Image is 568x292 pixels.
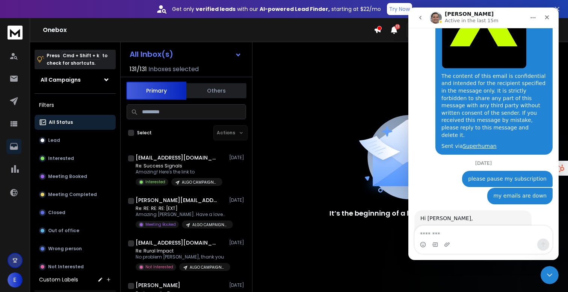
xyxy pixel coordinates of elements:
[145,179,165,185] p: Interested
[49,119,73,125] p: All Status
[148,65,199,74] h3: Inboxes selected
[260,5,330,13] strong: AI-powered Lead Finder,
[35,151,116,166] button: Interested
[145,222,176,227] p: Meeting Booked
[186,82,246,99] button: Others
[145,264,173,270] p: Not Interested
[48,246,82,252] p: Wrong person
[48,210,65,216] p: Closed
[389,5,410,13] p: Try Now
[48,192,97,198] p: Meeting Completed
[408,8,559,260] iframe: To enrich screen reader interactions, please activate Accessibility in Grammarly extension settings
[36,234,42,240] button: Upload attachment
[6,203,144,266] div: Raj says…
[136,169,222,175] p: Amazing! Here's the link to
[229,155,246,161] p: [DATE]
[136,239,218,246] h1: [EMAIL_ADDRESS][DOMAIN_NAME]
[136,163,222,169] p: Re: Success Signals
[130,65,147,74] span: 131 / 131
[35,72,116,87] button: All Campaigns
[136,281,180,289] h1: [PERSON_NAME]
[229,240,246,246] p: [DATE]
[172,5,381,13] p: Get only with our starting at $22/mo
[136,254,226,260] p: No problem [PERSON_NAME], thank you
[35,223,116,238] button: Out of office
[136,248,226,254] p: Re: Rural Impact
[24,234,30,240] button: Gif picker
[48,155,74,161] p: Interested
[126,82,186,100] button: Primary
[136,196,218,204] h1: [PERSON_NAME][EMAIL_ADDRESS][PERSON_NAME][DOMAIN_NAME] +1
[48,228,79,234] p: Out of office
[35,115,116,130] button: All Status
[35,241,116,256] button: Wrong person
[35,169,116,184] button: Meeting Booked
[137,130,152,136] label: Select
[129,231,141,243] button: Send a message…
[229,282,246,288] p: [DATE]
[8,272,23,287] button: E
[35,259,116,274] button: Not Interested
[229,197,246,203] p: [DATE]
[136,211,226,217] p: Amazing [PERSON_NAME]. Have a lovely
[329,208,491,219] p: It’s the beginning of a legendary conversation
[43,26,374,35] h1: Onebox
[130,50,173,58] h1: All Inbox(s)
[35,205,116,220] button: Closed
[387,3,412,15] button: Try Now
[124,47,248,62] button: All Inbox(s)
[192,222,228,228] p: ALGO CAMPAIGN- US HIGH TICKET
[39,276,78,283] h3: Custom Labels
[136,154,218,161] h1: [EMAIL_ADDRESS][DOMAIN_NAME]
[6,203,123,260] div: Hi [PERSON_NAME],Could you please clarify what exactly happened with your email account? Are you ...
[12,234,18,240] button: Emoji picker
[48,137,60,143] p: Lead
[41,76,81,84] h1: All Campaigns
[35,100,116,110] h3: Filters
[395,24,400,29] span: 12
[182,179,218,185] p: ALGO CAMPAIGN- US HIGH TICKET
[48,264,84,270] p: Not Interested
[541,266,559,284] iframe: Intercom live chat
[35,133,116,148] button: Lead
[8,26,23,40] img: logo
[6,218,144,231] textarea: Message…
[136,205,226,211] p: Re: RE: RE: RE: [EXT]
[196,5,236,13] strong: verified leads
[12,207,117,215] div: Hi [PERSON_NAME],
[190,265,226,270] p: ALGO CAMPAIGN- US HIGH TICKET
[48,173,87,179] p: Meeting Booked
[47,52,107,67] p: Press to check for shortcuts.
[35,187,116,202] button: Meeting Completed
[62,51,100,60] span: Cmd + Shift + k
